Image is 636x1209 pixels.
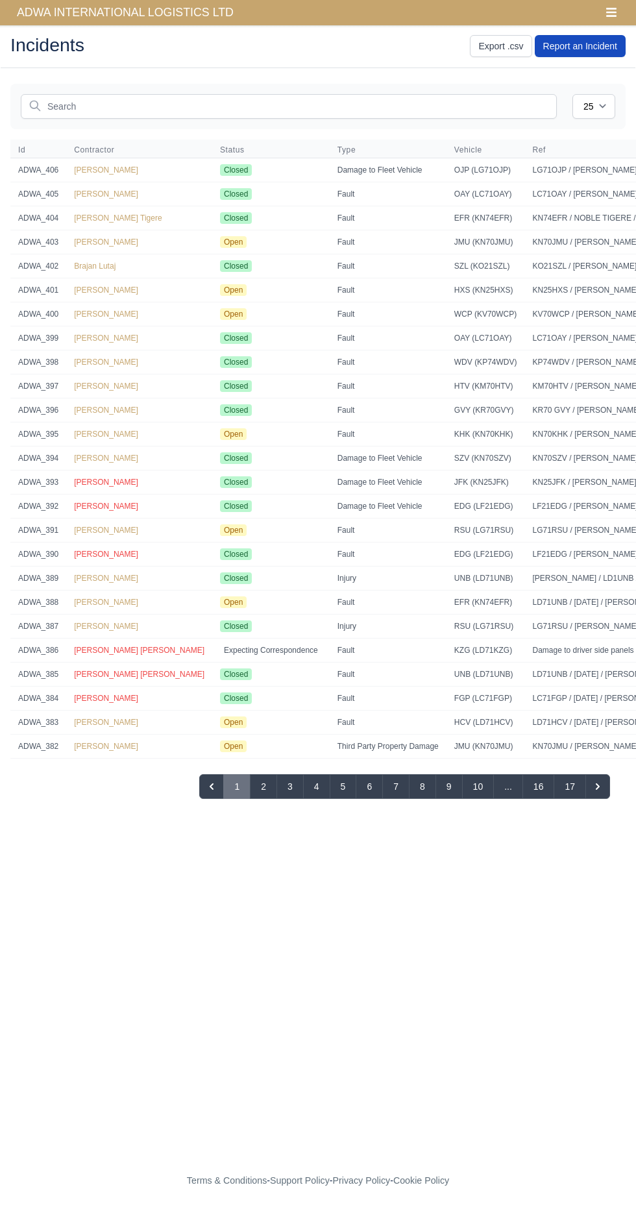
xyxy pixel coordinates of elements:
[220,145,255,155] button: Status
[554,774,586,799] button: Go to page 17
[10,470,66,494] td: ADWA_393
[330,422,446,446] td: Fault
[93,776,101,787] span: of
[220,356,252,368] span: Closed
[74,694,138,703] a: [PERSON_NAME]
[446,686,525,710] td: FGP (LC71FGP)
[74,502,138,511] a: [PERSON_NAME]
[220,476,252,488] span: Closed
[446,638,525,662] td: KZG (LD71KZG)
[333,1175,391,1186] a: Privacy Policy
[74,430,138,439] a: [PERSON_NAME]
[10,638,66,662] td: ADWA_386
[220,452,252,464] span: Closed
[18,145,58,155] span: Id
[220,164,252,176] span: Closed
[330,566,446,590] td: Injury
[330,230,446,254] td: Fault
[330,350,446,374] td: Fault
[446,422,525,446] td: KHK (KN70KHK)
[10,494,66,518] td: ADWA_392
[393,1175,449,1186] a: Cookie Policy
[446,470,525,494] td: JFK (KN25JFK)
[330,734,446,758] td: Third Party Property Damage
[74,238,138,247] a: [PERSON_NAME]
[220,145,245,155] span: Status
[356,774,383,799] button: Go to page 6
[220,212,252,224] span: Closed
[330,518,446,542] td: Fault
[446,566,525,590] td: UNB (LD71UNB)
[21,94,557,119] input: Search
[330,494,446,518] td: Damage to Fleet Vehicle
[10,278,66,302] td: ADWA_401
[220,404,252,416] span: Closed
[10,590,66,614] td: ADWA_388
[74,526,138,535] a: [PERSON_NAME]
[446,374,525,398] td: HTV (KM70HTV)
[10,350,66,374] td: ADWA_398
[446,518,525,542] td: RSU (LG71RSU)
[74,382,138,391] a: [PERSON_NAME]
[74,742,138,751] span: [PERSON_NAME]
[330,662,446,686] td: Fault
[74,214,162,223] span: [PERSON_NAME] Tigere
[585,774,610,799] button: Next »
[74,622,138,631] span: [PERSON_NAME]
[330,206,446,230] td: Fault
[220,188,252,200] span: Closed
[74,718,138,727] span: [PERSON_NAME]
[337,145,356,155] span: Type
[74,165,138,175] a: [PERSON_NAME]
[74,670,204,679] span: [PERSON_NAME] [PERSON_NAME]
[446,158,525,182] td: OJP (LG71OJP)
[10,326,66,350] td: ADWA_399
[446,590,525,614] td: EFR (KN74EFR)
[330,590,446,614] td: Fault
[220,380,252,392] span: Closed
[10,614,66,638] td: ADWA_387
[81,776,92,787] span: 25
[10,446,66,470] td: ADWA_394
[220,596,247,608] span: Open
[330,374,446,398] td: Fault
[220,308,247,320] span: Open
[74,598,138,607] a: [PERSON_NAME]
[446,542,525,566] td: EDG (LF21EDG)
[10,542,66,566] td: ADWA_390
[74,286,138,295] span: [PERSON_NAME]
[1,25,635,68] div: Incidents
[64,776,69,787] span: 1
[220,716,247,728] span: Open
[330,774,357,799] button: Go to page 5
[74,262,116,271] a: Brajan Lutaj
[270,1175,330,1186] a: Support Policy
[493,774,523,799] span: ...
[220,668,252,680] span: Closed
[10,518,66,542] td: ADWA_391
[220,284,247,296] span: Open
[435,774,463,799] button: Go to page 9
[74,310,138,319] a: [PERSON_NAME]
[454,145,517,155] span: Vehicle
[74,574,138,583] a: [PERSON_NAME]
[74,145,125,155] button: Contractor
[74,406,138,415] a: [PERSON_NAME]
[330,614,446,638] td: Injury
[446,398,525,422] td: GVY (KR70GVY)
[74,478,138,487] a: [PERSON_NAME]
[220,500,252,512] span: Closed
[220,644,322,656] span: Expecting Correspondence
[10,206,66,230] td: ADWA_404
[446,662,525,686] td: UNB (LD71UNB)
[409,774,436,799] button: Go to page 8
[10,302,66,326] td: ADWA_400
[330,326,446,350] td: Fault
